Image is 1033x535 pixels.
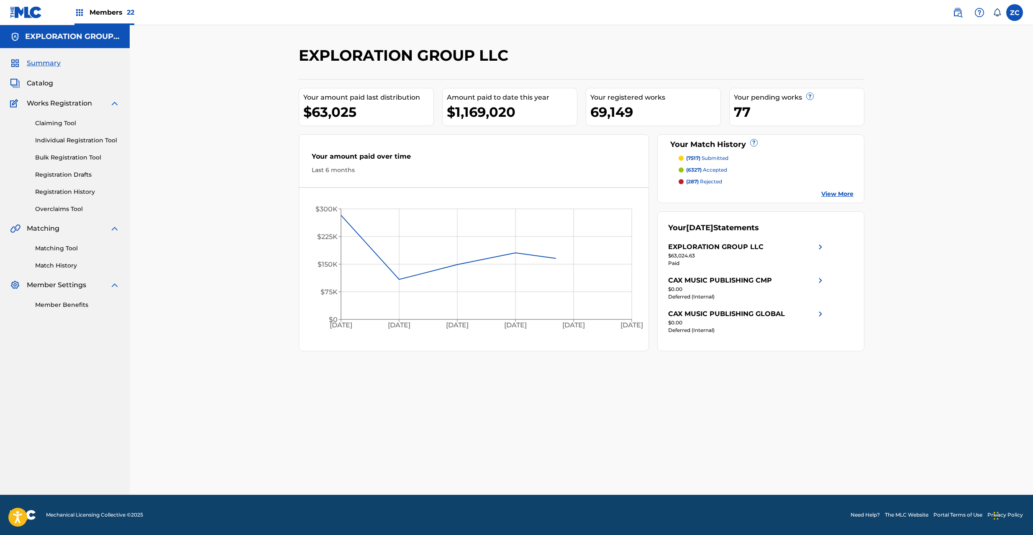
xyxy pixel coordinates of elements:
div: Help [971,4,988,21]
div: Your registered works [590,93,720,103]
div: Your pending works [734,93,864,103]
img: Summary [10,58,20,68]
div: CAX MUSIC PUBLISHING GLOBAL [668,309,785,319]
a: Need Help? [851,511,880,519]
div: Deferred (Internal) [668,293,825,301]
div: Amount paid to date this year [447,93,577,103]
a: Matching Tool [35,244,120,253]
div: $63,025 [303,103,433,121]
span: Catalog [27,78,53,88]
div: Notifications [993,8,1001,17]
p: accepted [686,166,727,174]
img: Matching [10,224,21,234]
img: right chevron icon [815,242,825,252]
div: 77 [734,103,864,121]
h2: EXPLORATION GROUP LLC [299,46,513,65]
img: Accounts [10,32,20,42]
img: logo [10,510,36,520]
span: Summary [27,58,61,68]
span: (7517) [686,155,700,161]
div: $0.00 [668,319,825,327]
iframe: Chat Widget [991,495,1033,535]
div: Your amount paid last distribution [303,93,433,103]
iframe: Resource Center [1010,374,1033,441]
a: The MLC Website [885,511,928,519]
span: [DATE] [686,223,713,232]
span: Matching [27,224,59,234]
a: Public Search [949,4,966,21]
img: Works Registration [10,98,21,108]
a: EXPLORATION GROUP LLCright chevron icon$63,024.63Paid [668,242,825,267]
a: Registration Drafts [35,170,120,179]
img: expand [110,224,120,234]
a: (7517) submitted [679,154,854,162]
div: 69,149 [590,103,720,121]
a: Member Benefits [35,301,120,309]
tspan: [DATE] [446,321,469,329]
a: (6327) accepted [679,166,854,174]
div: Paid [668,260,825,267]
tspan: $225K [317,233,338,241]
div: Your amount paid over time [312,152,636,166]
span: Members [90,8,134,17]
a: Bulk Registration Tool [35,153,120,162]
a: CatalogCatalog [10,78,53,88]
img: expand [110,280,120,290]
img: help [974,8,984,18]
img: search [953,8,963,18]
div: User Menu [1006,4,1023,21]
img: right chevron icon [815,275,825,286]
tspan: $150K [318,260,338,268]
div: Your Match History [668,139,854,150]
tspan: [DATE] [562,321,585,329]
div: Last 6 months [312,166,636,175]
a: SummarySummary [10,58,61,68]
a: CAX MUSIC PUBLISHING GLOBALright chevron icon$0.00Deferred (Internal) [668,309,825,334]
img: Member Settings [10,280,20,290]
a: CAX MUSIC PUBLISHING CMPright chevron icon$0.00Deferred (Internal) [668,275,825,301]
a: Portal Terms of Use [933,511,982,519]
span: (287) [686,178,699,185]
a: View More [821,190,854,198]
p: submitted [686,154,728,162]
div: EXPLORATION GROUP LLC [668,242,764,252]
div: Deferred (Internal) [668,327,825,334]
tspan: $0 [329,316,338,324]
a: Individual Registration Tool [35,136,120,145]
div: $63,024.63 [668,252,825,260]
tspan: [DATE] [330,321,352,329]
tspan: [DATE] [388,321,410,329]
a: Privacy Policy [987,511,1023,519]
span: ? [807,93,813,100]
span: (6327) [686,167,702,173]
div: Your Statements [668,222,759,234]
h5: EXPLORATION GROUP LLC [25,32,120,41]
p: rejected [686,178,722,185]
span: Works Registration [27,98,92,108]
span: ? [751,139,757,146]
img: Catalog [10,78,20,88]
a: Match History [35,261,120,270]
a: Claiming Tool [35,119,120,128]
div: CAX MUSIC PUBLISHING CMP [668,275,772,286]
img: right chevron icon [815,309,825,319]
img: MLC Logo [10,6,42,18]
div: Drag [994,503,999,528]
div: $1,169,020 [447,103,577,121]
a: (287) rejected [679,178,854,185]
tspan: [DATE] [504,321,527,329]
span: Member Settings [27,280,86,290]
a: Overclaims Tool [35,205,120,213]
tspan: $300K [315,205,338,213]
div: $0.00 [668,286,825,293]
img: expand [110,98,120,108]
tspan: $75K [320,288,338,296]
a: Registration History [35,188,120,196]
img: Top Rightsholders [74,8,85,18]
span: Mechanical Licensing Collective © 2025 [46,511,143,519]
span: 22 [127,8,134,16]
tspan: [DATE] [620,321,643,329]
